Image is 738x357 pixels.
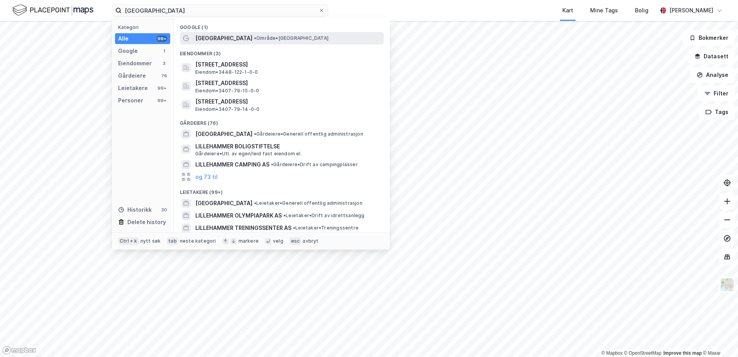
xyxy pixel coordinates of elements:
[118,59,152,68] div: Eiendommer
[195,60,381,69] span: [STREET_ADDRESS]
[664,350,702,356] a: Improve this map
[271,161,273,167] span: •
[688,49,735,64] button: Datasett
[273,238,283,244] div: velg
[174,18,390,32] div: Google (1)
[254,35,328,41] span: Område • [GEOGRAPHIC_DATA]
[669,6,713,15] div: [PERSON_NAME]
[195,69,258,75] span: Eiendom • 3448-122-1-0-0
[195,223,291,233] span: LILLEHAMMER TRENINGSSENTER AS
[174,114,390,128] div: Gårdeiere (76)
[195,106,259,112] span: Eiendom • 3407-79-14-0-0
[293,225,295,231] span: •
[118,71,146,80] div: Gårdeiere
[2,346,36,355] a: Mapbox homepage
[293,225,359,231] span: Leietaker • Treningssentre
[195,172,218,182] button: og 73 til
[140,238,161,244] div: nytt søk
[289,237,301,245] div: esc
[624,350,662,356] a: OpenStreetMap
[195,199,252,208] span: [GEOGRAPHIC_DATA]
[118,34,129,43] div: Alle
[195,88,259,94] span: Eiendom • 3407-79-15-0-0
[635,6,648,15] div: Bolig
[161,207,167,213] div: 30
[161,48,167,54] div: 1
[698,86,735,101] button: Filter
[303,238,318,244] div: avbryt
[161,60,167,66] div: 3
[161,73,167,79] div: 76
[118,83,148,93] div: Leietakere
[239,238,259,244] div: markere
[195,160,269,169] span: LILLEHAMMER CAMPING AS
[118,237,139,245] div: Ctrl + k
[122,5,318,16] input: Søk på adresse, matrikkel, gårdeiere, leietakere eller personer
[254,131,256,137] span: •
[254,200,362,206] span: Leietaker • Generell offentlig administrasjon
[180,238,216,244] div: neste kategori
[683,30,735,46] button: Bokmerker
[601,350,623,356] a: Mapbox
[195,34,252,43] span: [GEOGRAPHIC_DATA]
[12,3,93,17] img: logo.f888ab2527a4732fd821a326f86c7f29.svg
[118,205,152,214] div: Historikk
[283,212,365,219] span: Leietaker • Drift av idrettsanlegg
[590,6,618,15] div: Mine Tags
[690,67,735,83] button: Analyse
[195,129,252,139] span: [GEOGRAPHIC_DATA]
[118,24,170,30] div: Kategori
[254,200,256,206] span: •
[156,36,167,42] div: 99+
[271,161,358,168] span: Gårdeiere • Drift av campingplasser
[254,131,363,137] span: Gårdeiere • Generell offentlig administrasjon
[699,104,735,120] button: Tags
[195,97,381,106] span: [STREET_ADDRESS]
[195,142,381,151] span: LILLEHAMMER BOLIGSTIFTELSE
[195,151,302,157] span: Gårdeiere • Utl. av egen/leid fast eiendom el.
[195,78,381,88] span: [STREET_ADDRESS]
[699,320,738,357] div: Kontrollprogram for chat
[118,96,143,105] div: Personer
[699,320,738,357] iframe: Chat Widget
[156,85,167,91] div: 99+
[127,218,166,227] div: Delete history
[174,183,390,197] div: Leietakere (99+)
[562,6,573,15] div: Kart
[720,277,735,292] img: Z
[254,35,256,41] span: •
[195,211,282,220] span: LILLEHAMMER OLYMPIAPARK AS
[283,212,286,218] span: •
[174,44,390,58] div: Eiendommer (3)
[118,46,138,56] div: Google
[167,237,178,245] div: tab
[156,97,167,104] div: 99+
